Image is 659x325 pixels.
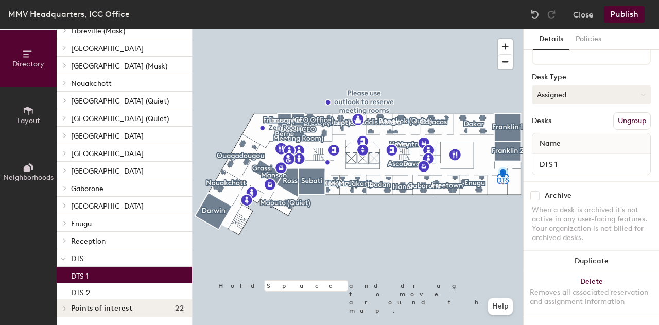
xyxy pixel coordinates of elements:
[532,117,551,125] div: Desks
[546,9,557,20] img: Redo
[530,9,540,20] img: Undo
[71,149,144,158] span: [GEOGRAPHIC_DATA]
[17,116,40,125] span: Layout
[569,29,608,50] button: Policies
[545,192,571,200] div: Archive
[71,285,90,297] p: DTS 2
[71,304,132,313] span: Points of interest
[71,62,167,71] span: [GEOGRAPHIC_DATA] (Mask)
[3,173,54,182] span: Neighborhoods
[532,206,651,243] div: When a desk is archived it's not active in any user-facing features. Your organization is not bil...
[530,288,653,306] div: Removes all associated reservation and assignment information
[12,60,44,69] span: Directory
[71,27,125,36] span: Libreville (Mask)
[71,184,103,193] span: Gaborone
[71,132,144,141] span: [GEOGRAPHIC_DATA]
[532,73,651,81] div: Desk Type
[532,85,651,104] button: Assigned
[8,8,130,21] div: MMV Headquarters, ICC Office
[534,134,566,153] span: Name
[71,167,144,176] span: [GEOGRAPHIC_DATA]
[604,6,645,23] button: Publish
[71,79,112,88] span: Nouakchott
[573,6,594,23] button: Close
[71,97,169,106] span: [GEOGRAPHIC_DATA] (Quiet)
[613,112,651,130] button: Ungroup
[71,237,106,246] span: Reception
[488,298,513,315] button: Help
[71,269,89,281] p: DTS 1
[71,202,144,211] span: [GEOGRAPHIC_DATA]
[533,29,569,50] button: Details
[175,304,184,313] span: 22
[524,251,659,271] button: Duplicate
[71,219,92,228] span: Enugu
[71,44,144,53] span: [GEOGRAPHIC_DATA]
[71,114,169,123] span: [GEOGRAPHIC_DATA] (Quiet)
[534,157,648,172] input: Unnamed desk
[524,271,659,317] button: DeleteRemoves all associated reservation and assignment information
[71,254,84,263] span: DTS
